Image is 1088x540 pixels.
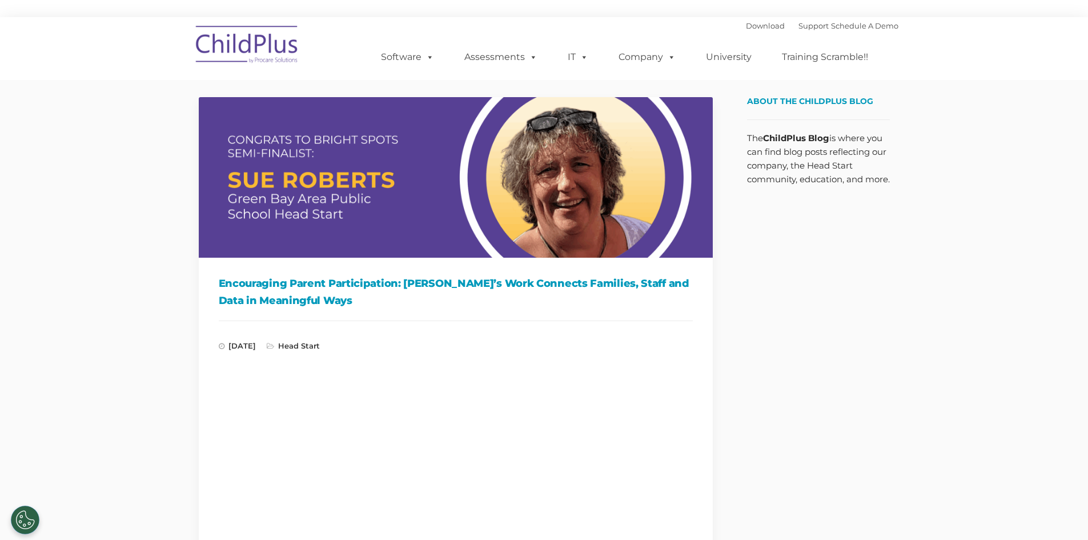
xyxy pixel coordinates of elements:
p: The is where you can find blog posts reflecting our company, the Head Start community, education,... [747,131,890,186]
h1: Encouraging Parent Participation: [PERSON_NAME]’s Work Connects Families, Staff and Data in Meani... [219,275,693,309]
button: Cookies Settings [11,506,39,534]
strong: ChildPlus Blog [763,133,829,143]
a: Download [746,21,785,30]
a: Head Start [278,341,320,350]
a: Assessments [453,46,549,69]
a: Company [607,46,687,69]
a: Software [370,46,445,69]
a: IT [556,46,600,69]
a: Training Scramble!! [770,46,880,69]
a: Support [798,21,829,30]
font: | [746,21,898,30]
a: Schedule A Demo [831,21,898,30]
span: About the ChildPlus Blog [747,96,873,106]
a: University [694,46,763,69]
img: ChildPlus by Procare Solutions [190,18,304,75]
span: [DATE] [219,341,256,350]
